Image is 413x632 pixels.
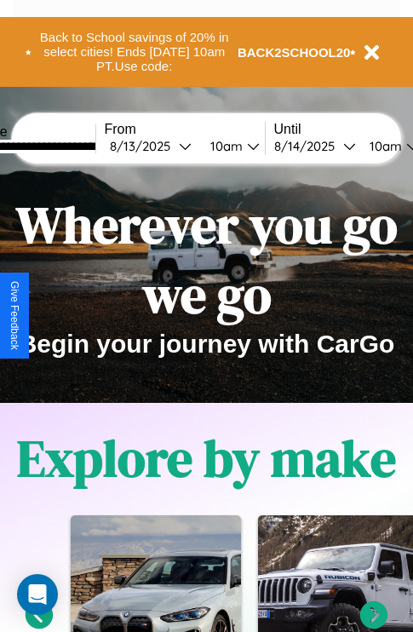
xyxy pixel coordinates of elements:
b: BACK2SCHOOL20 [238,45,351,60]
div: 10am [361,138,406,154]
h1: Explore by make [17,423,396,493]
div: 10am [202,138,247,154]
div: Open Intercom Messenger [17,574,58,615]
div: Give Feedback [9,281,20,350]
div: 8 / 14 / 2025 [274,138,343,154]
button: Back to School savings of 20% in select cities! Ends [DATE] 10am PT.Use code: [32,26,238,78]
button: 8/13/2025 [105,137,197,155]
label: From [105,122,265,137]
div: 8 / 13 / 2025 [110,138,179,154]
button: 10am [197,137,265,155]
